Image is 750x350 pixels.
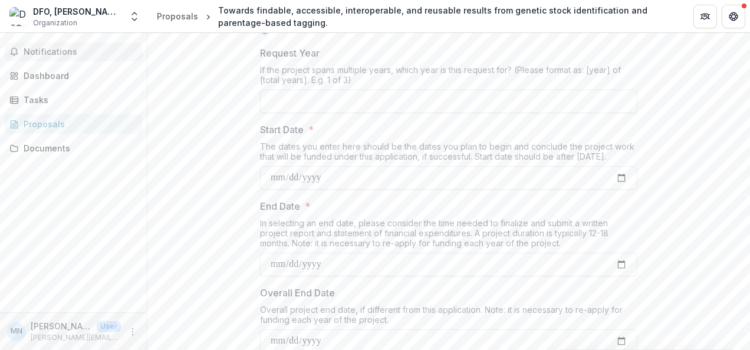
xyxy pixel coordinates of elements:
button: Partners [693,5,717,28]
button: Open entity switcher [126,5,143,28]
div: Dashboard [24,70,133,82]
div: The dates you enter here should be the dates you plan to begin and conclude the project work that... [260,141,637,166]
div: If the project spans multiple years, which year is this request for? (Please format as: [year] of... [260,65,637,90]
p: [PERSON_NAME][EMAIL_ADDRESS][DATE][DOMAIN_NAME] [31,332,121,343]
div: Proposals [157,10,198,22]
a: Documents [5,138,142,158]
a: Proposals [5,114,142,134]
button: More [126,325,140,339]
img: DFO, Sidney (Institute of Ocean Sciences) [9,7,28,26]
a: Proposals [152,8,203,25]
div: Proposals [24,118,133,130]
a: Tasks [5,90,142,110]
div: Overall project end date, if different from this application. Note: it is necessary to re-apply f... [260,305,637,329]
div: DFO, [PERSON_NAME] (Institute of Ocean Sciences) [33,5,121,18]
div: Marie Noel [11,328,22,335]
span: Notifications [24,47,137,57]
nav: breadcrumb [152,2,679,31]
div: Towards findable, accessible, interoperable, and reusable results from genetic stock identificati... [218,4,675,29]
button: Get Help [722,5,745,28]
div: Documents [24,142,133,154]
p: End Date [260,199,300,213]
span: Organization [33,18,77,28]
p: User [97,321,121,332]
div: In selecting an end date, please consider the time needed to finalize and submit a written projec... [260,218,637,253]
div: Tasks [24,94,133,106]
p: [PERSON_NAME][DATE] [31,320,92,332]
p: Request Year [260,46,320,60]
button: Notifications [5,42,142,61]
a: Dashboard [5,66,142,85]
p: Start Date [260,123,304,137]
p: Overall End Date [260,286,335,300]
